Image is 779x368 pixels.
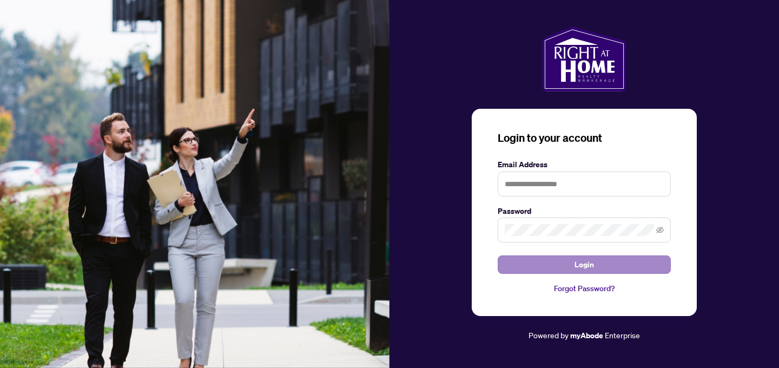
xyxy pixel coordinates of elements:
[498,130,671,146] h3: Login to your account
[542,27,626,91] img: ma-logo
[498,282,671,294] a: Forgot Password?
[498,205,671,217] label: Password
[605,330,640,340] span: Enterprise
[656,226,664,234] span: eye-invisible
[570,330,603,341] a: myAbode
[498,255,671,274] button: Login
[575,256,594,273] span: Login
[529,330,569,340] span: Powered by
[498,159,671,170] label: Email Address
